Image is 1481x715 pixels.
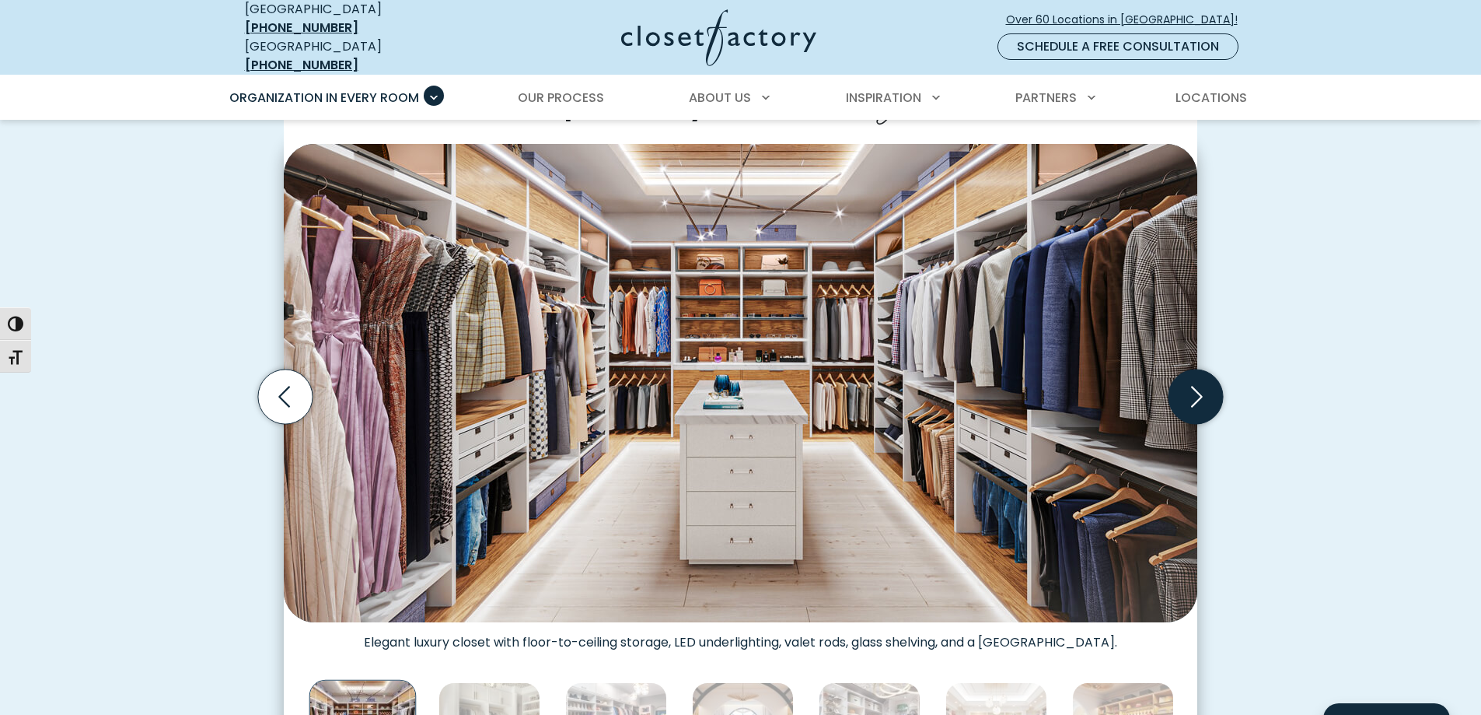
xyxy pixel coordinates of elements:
a: Over 60 Locations in [GEOGRAPHIC_DATA]! [1005,6,1251,33]
figcaption: Elegant luxury closet with floor-to-ceiling storage, LED underlighting, valet rods, glass shelvin... [284,622,1197,650]
a: [PHONE_NUMBER] [245,56,358,74]
span: Partners [1015,89,1077,107]
span: Locations [1175,89,1247,107]
div: [GEOGRAPHIC_DATA] [245,37,470,75]
button: Previous slide [252,363,319,430]
nav: Primary Menu [218,76,1263,120]
span: Inspiration [846,89,921,107]
a: [PHONE_NUMBER] [245,19,358,37]
span: Our Process [518,89,604,107]
span: Organization in Every Room [229,89,419,107]
span: Over 60 Locations in [GEOGRAPHIC_DATA]! [1006,12,1250,28]
button: Next slide [1162,363,1229,430]
a: Schedule a Free Consultation [997,33,1238,60]
img: Elegant luxury closet with floor-to-ceiling storage, LED underlighting, valet rods, glass shelvin... [284,144,1197,622]
span: About Us [689,89,751,107]
img: Closet Factory Logo [621,9,816,66]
